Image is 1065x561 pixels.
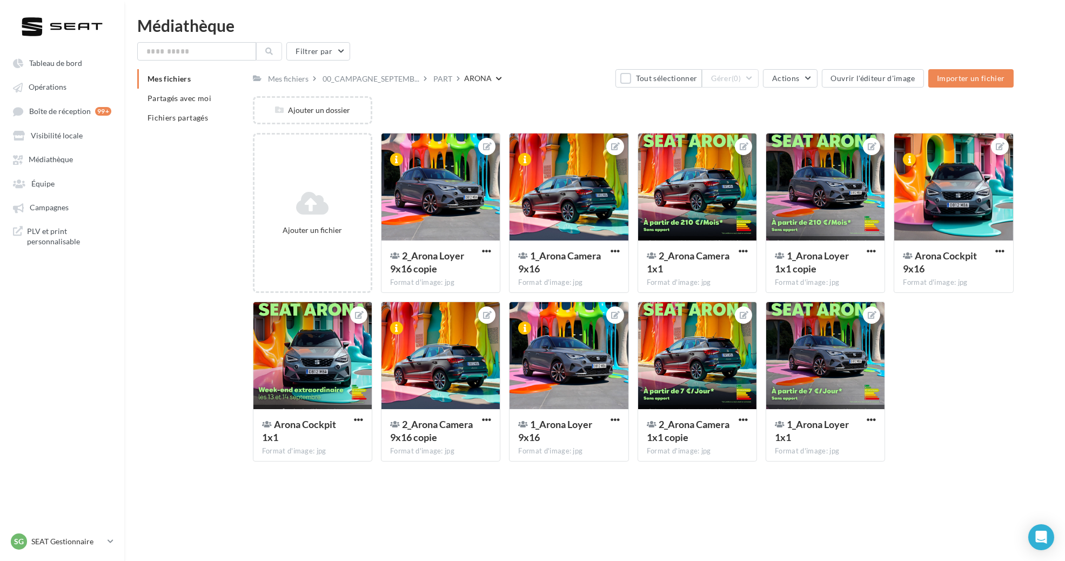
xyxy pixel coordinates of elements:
a: Visibilité locale [6,125,118,145]
div: Format d'image: jpg [647,446,748,456]
p: SEAT Gestionnaire [31,536,103,547]
span: 2_Arona Camera 9x16 copie [390,418,473,443]
div: Format d'image: jpg [390,278,491,288]
span: Équipe [31,179,55,188]
a: SG SEAT Gestionnaire [9,531,116,552]
span: PLV et print personnalisable [27,226,111,247]
span: 1_Arona Loyer 1x1 [775,418,849,443]
span: 1_Arona Loyer 9x16 [518,418,592,443]
button: Filtrer par [286,42,350,61]
span: Visibilité locale [31,131,83,140]
div: Mes fichiers [268,74,309,84]
span: 2_Arona Camera 1x1 copie [647,418,729,443]
button: Tout sélectionner [615,69,702,88]
span: SG [14,536,24,547]
a: Boîte de réception 99+ [6,101,118,121]
span: 1_Arona Loyer 1x1 copie [775,250,849,275]
div: Médiathèque [137,17,1052,34]
div: Format d'image: jpg [518,278,619,288]
button: Importer un fichier [928,69,1014,88]
span: Importer un fichier [937,74,1005,83]
a: PLV et print personnalisable [6,222,118,251]
div: ARONA [464,73,492,84]
span: 2_Arona Loyer 9x16 copie [390,250,464,275]
div: Format d'image: jpg [262,446,363,456]
div: Ajouter un fichier [259,225,366,236]
div: Format d'image: jpg [775,446,876,456]
div: Format d'image: jpg [903,278,1004,288]
div: 99+ [95,107,111,116]
div: Format d'image: jpg [775,278,876,288]
a: Médiathèque [6,149,118,169]
button: Ouvrir l'éditeur d'image [822,69,924,88]
div: Format d'image: jpg [390,446,491,456]
span: 1_Arona Camera 9x16 [518,250,601,275]
div: PART [433,74,452,84]
div: Ajouter un dossier [254,105,371,116]
span: Arona Cockpit 1x1 [262,418,336,443]
span: Actions [772,74,799,83]
span: Mes fichiers [148,74,191,83]
div: Format d'image: jpg [647,278,748,288]
span: (0) [732,74,741,83]
a: Équipe [6,173,118,193]
span: Arona Cockpit 9x16 [903,250,977,275]
div: Open Intercom Messenger [1028,524,1054,550]
span: Campagnes [30,203,69,212]
span: Partagés avec moi [148,93,211,103]
button: Gérer(0) [702,69,759,88]
button: Actions [763,69,817,88]
div: Format d'image: jpg [518,446,619,456]
span: 2_Arona Camera 1x1 [647,250,729,275]
span: Opérations [29,83,66,92]
span: Fichiers partagés [148,113,208,122]
a: Campagnes [6,197,118,217]
span: 00_CAMPAGNE_SEPTEMB... [323,74,419,84]
a: Opérations [6,77,118,96]
span: Tableau de bord [29,58,82,68]
span: Boîte de réception [29,106,91,116]
span: Médiathèque [29,155,73,164]
a: Tableau de bord [6,53,118,72]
